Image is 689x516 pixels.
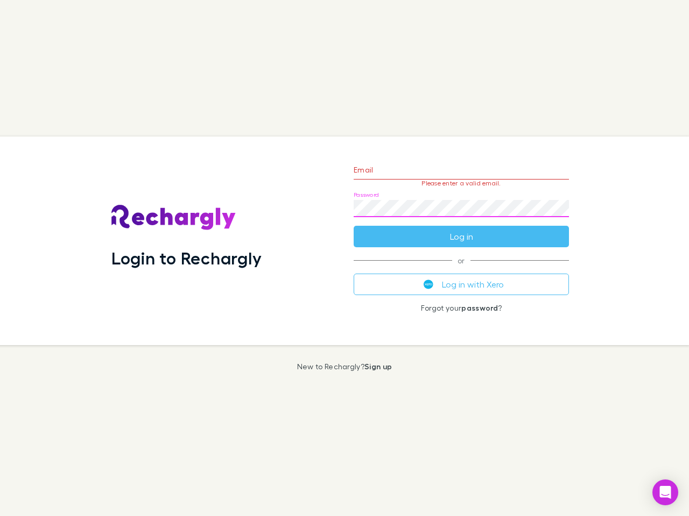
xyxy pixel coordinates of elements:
[354,304,569,312] p: Forgot your ?
[364,362,392,371] a: Sign up
[111,248,262,268] h1: Login to Rechargly
[354,180,569,187] p: Please enter a valid email.
[652,479,678,505] div: Open Intercom Messenger
[354,191,379,199] label: Password
[354,260,569,261] span: or
[354,226,569,247] button: Log in
[461,303,498,312] a: password
[354,274,569,295] button: Log in with Xero
[111,205,236,231] img: Rechargly's Logo
[297,362,392,371] p: New to Rechargly?
[424,279,433,289] img: Xero's logo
